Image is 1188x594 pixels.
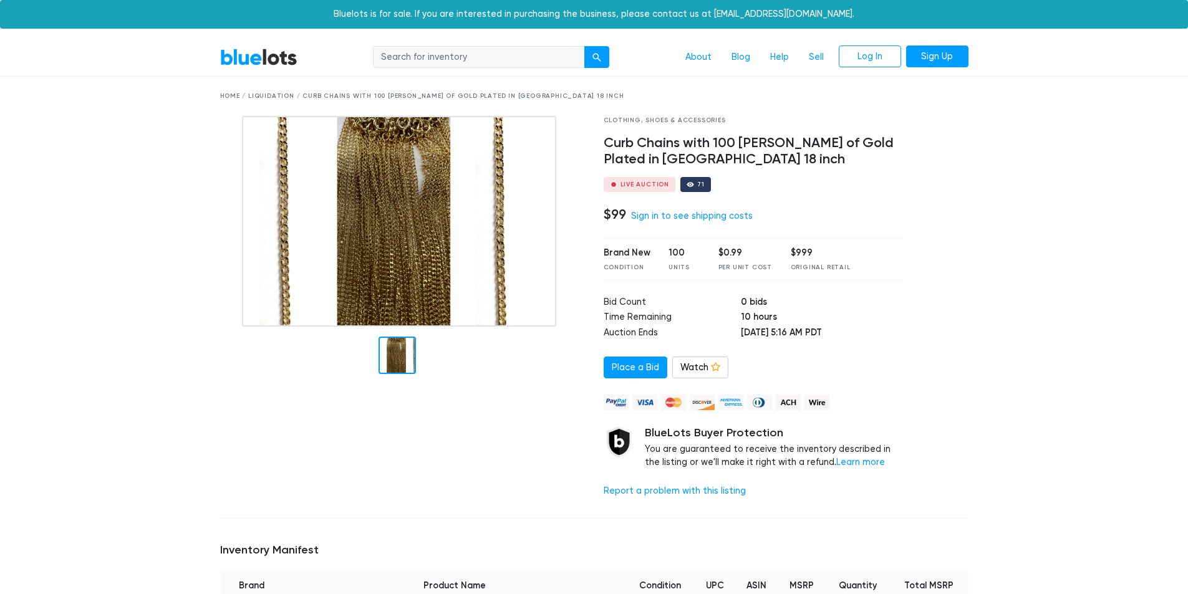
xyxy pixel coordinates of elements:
div: Original Retail [791,263,851,272]
div: You are guaranteed to receive the inventory described in the listing or we'll make it right with ... [645,426,905,469]
a: Blog [722,46,760,69]
a: Learn more [836,457,885,467]
a: Sign in to see shipping costs [631,211,753,221]
a: Watch [672,357,728,379]
div: $999 [791,246,851,260]
input: Search for inventory [373,46,585,69]
img: buyer_protection_shield-3b65640a83011c7d3ede35a8e5a80bfdfaa6a97447f0071c1475b91a4b0b3d01.png [604,426,635,457]
a: Help [760,46,799,69]
td: [DATE] 5:16 AM PDT [741,326,904,342]
img: b9424285-6938-4883-89a6-935ba94048b9-1755668983.png [242,116,556,327]
a: Log In [839,46,901,68]
div: Condition [604,263,650,272]
h4: Curb Chains with 100 [PERSON_NAME] of Gold Plated in [GEOGRAPHIC_DATA] 18 inch [604,135,905,168]
img: paypal_credit-80455e56f6e1299e8d57f40c0dcee7b8cd4ae79b9eccbfc37e2480457ba36de9.png [604,395,629,410]
div: Live Auction [621,181,670,188]
a: Sign Up [906,46,968,68]
img: diners_club-c48f30131b33b1bb0e5d0e2dbd43a8bea4cb12cb2961413e2f4250e06c020426.png [747,395,772,410]
img: visa-79caf175f036a155110d1892330093d4c38f53c55c9ec9e2c3a54a56571784bb.png [632,395,657,410]
a: Sell [799,46,834,69]
img: american_express-ae2a9f97a040b4b41f6397f7637041a5861d5f99d0716c09922aba4e24c8547d.png [718,395,743,410]
h5: BlueLots Buyer Protection [645,426,905,440]
div: Units [669,263,700,272]
div: 100 [669,246,700,260]
a: About [675,46,722,69]
h4: $99 [604,206,626,223]
td: 0 bids [741,295,904,311]
td: 10 hours [741,310,904,326]
img: ach-b7992fed28a4f97f893c574229be66187b9afb3f1a8d16a4691d3d3140a8ab00.png [776,395,801,410]
div: $0.99 [718,246,772,260]
img: mastercard-42073d1d8d11d6635de4c079ffdb20a4f30a903dc55d1612383a1b395dd17f39.png [661,395,686,410]
div: Brand New [604,246,650,260]
td: Bid Count [604,295,741,311]
a: Place a Bid [604,357,667,379]
td: Auction Ends [604,326,741,342]
div: Clothing, Shoes & Accessories [604,116,905,125]
div: 71 [697,181,705,188]
img: discover-82be18ecfda2d062aad2762c1ca80e2d36a4073d45c9e0ffae68cd515fbd3d32.png [690,395,715,410]
td: Time Remaining [604,310,741,326]
a: Report a problem with this listing [604,486,746,496]
div: Home / Liquidation / Curb Chains with 100 [PERSON_NAME] of Gold Plated in [GEOGRAPHIC_DATA] 18 inch [220,92,968,101]
div: Per Unit Cost [718,263,772,272]
img: wire-908396882fe19aaaffefbd8e17b12f2f29708bd78693273c0e28e3a24408487f.png [804,395,829,410]
h5: Inventory Manifest [220,544,968,557]
a: BlueLots [220,48,297,66]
